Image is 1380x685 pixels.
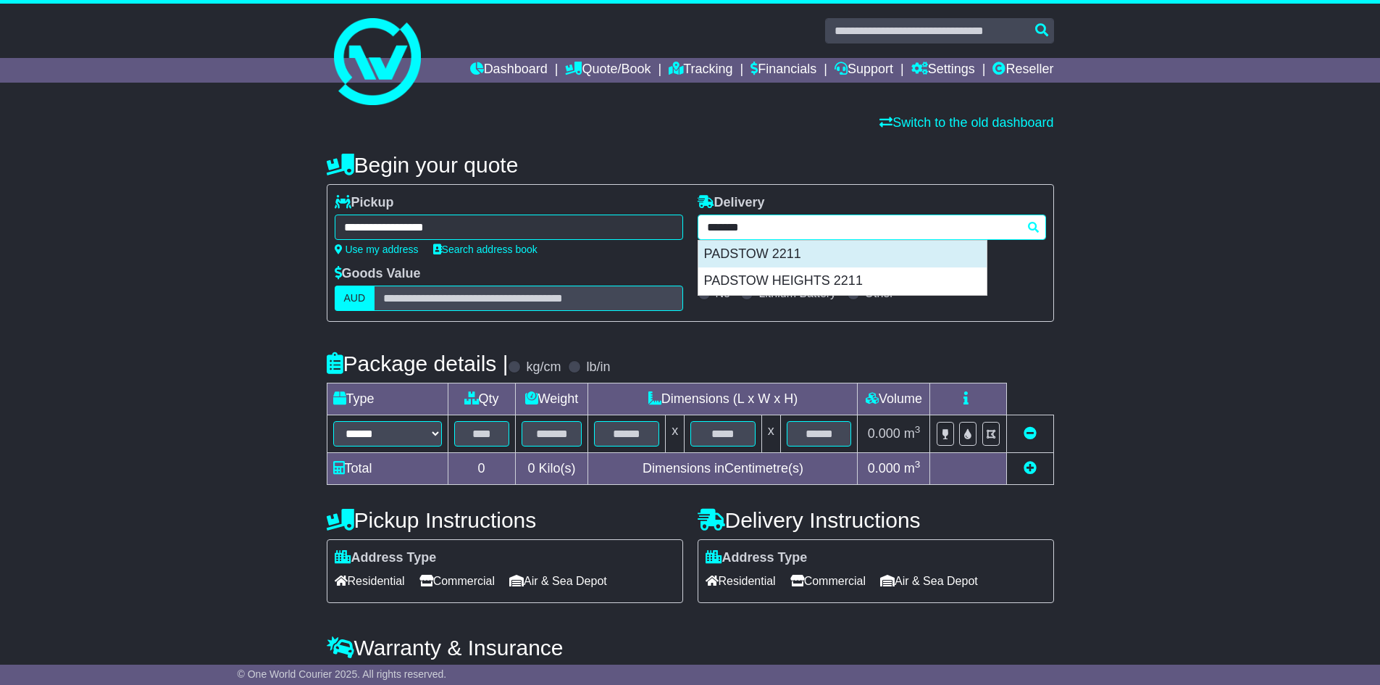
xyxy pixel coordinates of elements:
a: Support [835,58,893,83]
sup: 3 [915,424,921,435]
h4: Delivery Instructions [698,508,1054,532]
a: Use my address [335,244,419,255]
a: Reseller [992,58,1053,83]
td: Total [327,453,448,485]
a: Quote/Book [565,58,651,83]
div: PADSTOW HEIGHTS 2211 [698,267,987,295]
label: Pickup [335,195,394,211]
label: Delivery [698,195,765,211]
label: lb/in [586,360,610,375]
span: 0 [527,461,535,476]
typeahead: Please provide city [698,215,1046,240]
a: Financials [750,58,816,83]
a: Settings [911,58,975,83]
a: Tracking [669,58,732,83]
h4: Pickup Instructions [327,508,683,532]
h4: Package details | [327,352,509,375]
div: PADSTOW 2211 [698,241,987,268]
h4: Begin your quote [327,153,1054,177]
span: Commercial [419,570,495,592]
label: Goods Value [335,266,421,282]
a: Remove this item [1024,426,1037,441]
td: x [666,415,685,453]
span: m [904,461,921,476]
span: Air & Sea Depot [509,570,607,592]
span: Air & Sea Depot [880,570,978,592]
label: Address Type [335,550,437,566]
a: Dashboard [470,58,548,83]
span: 0.000 [868,461,900,476]
span: Residential [706,570,776,592]
td: Dimensions in Centimetre(s) [588,453,858,485]
td: Weight [515,383,588,415]
td: Dimensions (L x W x H) [588,383,858,415]
label: kg/cm [526,360,561,375]
a: Search address book [433,244,538,255]
td: Kilo(s) [515,453,588,485]
td: Qty [448,383,515,415]
a: Switch to the old dashboard [879,115,1053,130]
span: Commercial [790,570,866,592]
td: x [761,415,780,453]
span: m [904,426,921,441]
span: © One World Courier 2025. All rights reserved. [238,668,447,680]
td: Type [327,383,448,415]
h4: Warranty & Insurance [327,636,1054,660]
label: Address Type [706,550,808,566]
sup: 3 [915,459,921,470]
span: 0.000 [868,426,900,441]
td: 0 [448,453,515,485]
a: Add new item [1024,461,1037,476]
label: AUD [335,286,375,311]
span: Residential [335,570,405,592]
td: Volume [858,383,930,415]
